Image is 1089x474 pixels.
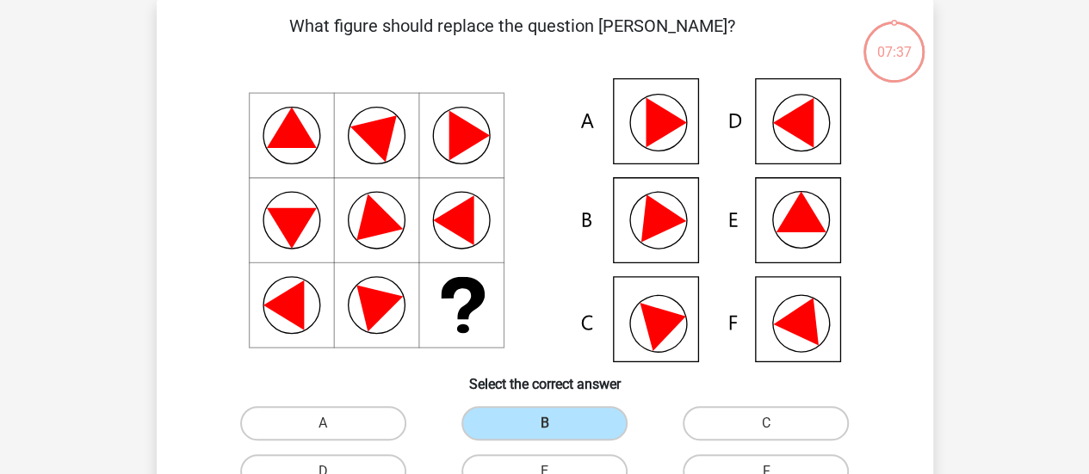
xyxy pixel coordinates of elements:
[184,13,841,65] p: What figure should replace the question [PERSON_NAME]?
[240,406,406,440] label: A
[461,406,628,440] label: B
[184,362,906,392] h6: Select the correct answer
[862,20,926,63] div: 07:37
[683,406,849,440] label: C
